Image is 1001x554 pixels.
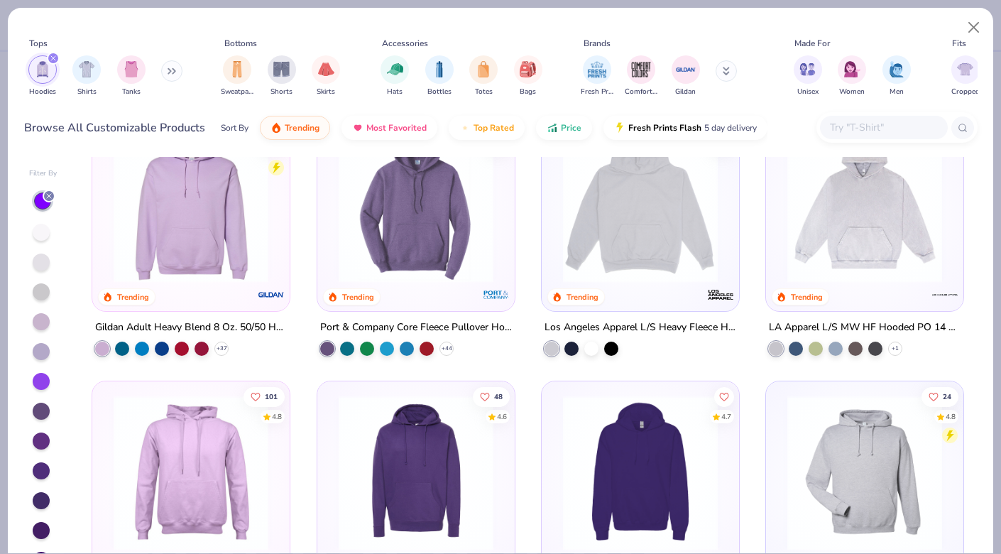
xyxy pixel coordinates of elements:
[270,87,292,97] span: Shorts
[556,396,725,550] img: 7caa0704-646e-4674-98f0-f7b814a83984
[630,59,652,80] img: Comfort Colors Image
[725,396,894,550] img: 31ddc77f-632b-40ac-8076-979f6d83d048
[584,37,611,50] div: Brands
[106,128,275,283] img: 460d6058-e58b-4abf-b7fd-04c0c0897729
[449,116,525,140] button: Top Rated
[285,122,319,134] span: Trending
[224,37,257,50] div: Bottoms
[221,55,253,97] div: filter for Sweatpants
[780,396,949,550] img: 0a24eb3c-8351-474d-87e1-609757239b5f
[714,387,734,407] button: Like
[581,55,613,97] button: filter button
[268,55,296,97] button: filter button
[432,61,447,77] img: Bottles Image
[838,55,866,97] button: filter button
[221,87,253,97] span: Sweatpants
[951,55,980,97] div: filter for Cropped
[500,396,669,550] img: d9224d72-30a0-4745-8ba7-7a38724c7e9b
[844,61,860,77] img: Women Image
[381,55,409,97] button: filter button
[951,55,980,97] button: filter button
[469,55,498,97] button: filter button
[79,61,95,77] img: Shirts Image
[124,61,139,77] img: Tanks Image
[387,87,403,97] span: Hats
[72,55,101,97] div: filter for Shirts
[270,122,282,134] img: trending.gif
[931,281,959,309] img: LA Apparel logo
[425,55,454,97] div: filter for Bottles
[625,55,657,97] button: filter button
[265,393,278,401] span: 101
[536,116,592,140] button: Price
[332,128,500,283] img: 0fb23030-8645-417e-996a-2a05d55771b4
[476,61,491,77] img: Totes Image
[95,319,287,337] div: Gildan Adult Heavy Blend 8 Oz. 50/50 Hooded Sweatshirt
[794,37,830,50] div: Made For
[951,87,980,97] span: Cropped
[72,55,101,97] button: filter button
[704,120,757,136] span: 5 day delivery
[425,55,454,97] button: filter button
[797,87,819,97] span: Unisex
[482,281,510,309] img: Port & Company logo
[244,387,285,407] button: Like
[799,61,816,77] img: Unisex Image
[459,122,471,134] img: TopRated.gif
[122,87,141,97] span: Tanks
[946,412,956,423] div: 4.8
[581,87,613,97] span: Fresh Prints
[221,55,253,97] button: filter button
[268,55,296,97] div: filter for Shorts
[441,344,452,353] span: + 44
[469,55,498,97] div: filter for Totes
[561,122,581,134] span: Price
[29,168,58,179] div: Filter By
[725,128,894,283] img: 7a261990-f1c3-47fe-abf2-b94cf530bb8d
[882,55,911,97] div: filter for Men
[794,55,822,97] button: filter button
[581,55,613,97] div: filter for Fresh Prints
[614,122,625,134] img: flash.gif
[229,61,245,77] img: Sweatpants Image
[320,319,512,337] div: Port & Company Core Fleece Pullover Hooded Sweatshirt
[332,396,500,550] img: 95d81366-4c00-46e8-a9b3-f5ee97376924
[882,55,911,97] button: filter button
[217,344,227,353] span: + 37
[514,55,542,97] button: filter button
[318,61,334,77] img: Skirts Image
[493,393,502,401] span: 48
[943,393,951,401] span: 24
[628,122,701,134] span: Fresh Prints Flash
[106,396,275,550] img: b9874e70-c4cc-4e29-816e-0a524209cdef
[625,55,657,97] div: filter for Comfort Colors
[721,412,731,423] div: 4.7
[496,412,506,423] div: 4.6
[603,116,767,140] button: Fresh Prints Flash5 day delivery
[312,55,340,97] button: filter button
[28,55,57,97] div: filter for Hoodies
[24,119,205,136] div: Browse All Customizable Products
[520,87,536,97] span: Bags
[387,61,403,77] img: Hats Image
[427,87,452,97] span: Bottles
[366,122,427,134] span: Most Favorited
[957,61,973,77] img: Cropped Image
[838,55,866,97] div: filter for Women
[780,128,949,283] img: 5066657e-01a7-4faf-b72a-8cb63f87a07a
[317,87,335,97] span: Skirts
[260,116,330,140] button: Trending
[272,412,282,423] div: 4.8
[273,61,290,77] img: Shorts Image
[892,344,899,353] span: + 1
[520,61,535,77] img: Bags Image
[221,121,248,134] div: Sort By
[474,122,514,134] span: Top Rated
[921,387,958,407] button: Like
[382,37,428,50] div: Accessories
[381,55,409,97] div: filter for Hats
[341,116,437,140] button: Most Favorited
[961,14,988,41] button: Close
[625,87,657,97] span: Comfort Colors
[514,55,542,97] div: filter for Bags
